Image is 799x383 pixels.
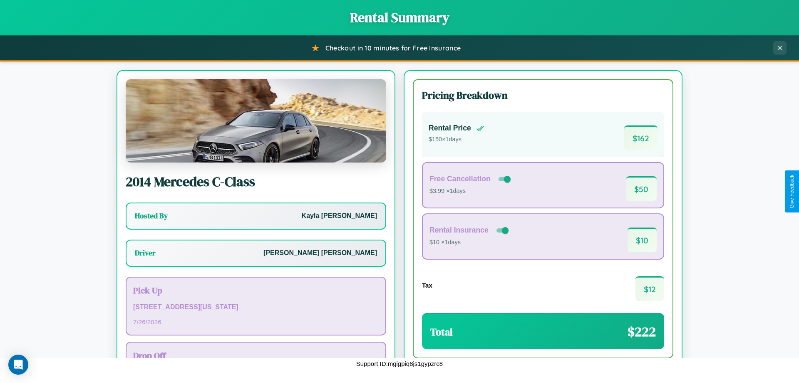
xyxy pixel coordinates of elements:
p: $10 × 1 days [429,237,510,248]
div: Give Feedback [789,175,795,208]
h3: Driver [135,248,156,258]
h4: Rental Price [429,124,471,133]
p: [PERSON_NAME] [PERSON_NAME] [263,247,377,259]
h1: Rental Summary [8,8,791,27]
div: Open Intercom Messenger [8,355,28,375]
h3: Pricing Breakdown [422,88,664,102]
img: Mercedes C-Class [126,79,386,163]
h3: Hosted By [135,211,168,221]
h3: Drop Off [133,349,379,361]
h3: Pick Up [133,284,379,296]
h3: Total [430,325,453,339]
span: $ 10 [628,228,657,252]
h4: Tax [422,282,432,289]
p: $3.99 × 1 days [429,186,512,197]
p: 7 / 26 / 2026 [133,316,379,328]
h2: 2014 Mercedes C-Class [126,173,386,191]
p: $ 150 × 1 days [429,134,484,145]
h4: Rental Insurance [429,226,489,235]
span: Checkout in 10 minutes for Free Insurance [325,44,461,52]
span: $ 50 [626,176,657,201]
p: [STREET_ADDRESS][US_STATE] [133,301,379,313]
h4: Free Cancellation [429,175,491,183]
span: $ 12 [635,276,664,301]
p: Kayla [PERSON_NAME] [302,210,377,222]
span: $ 162 [624,125,658,150]
span: $ 222 [628,323,656,341]
p: Support ID: mgigpiq8js1gypzrc8 [356,358,443,369]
